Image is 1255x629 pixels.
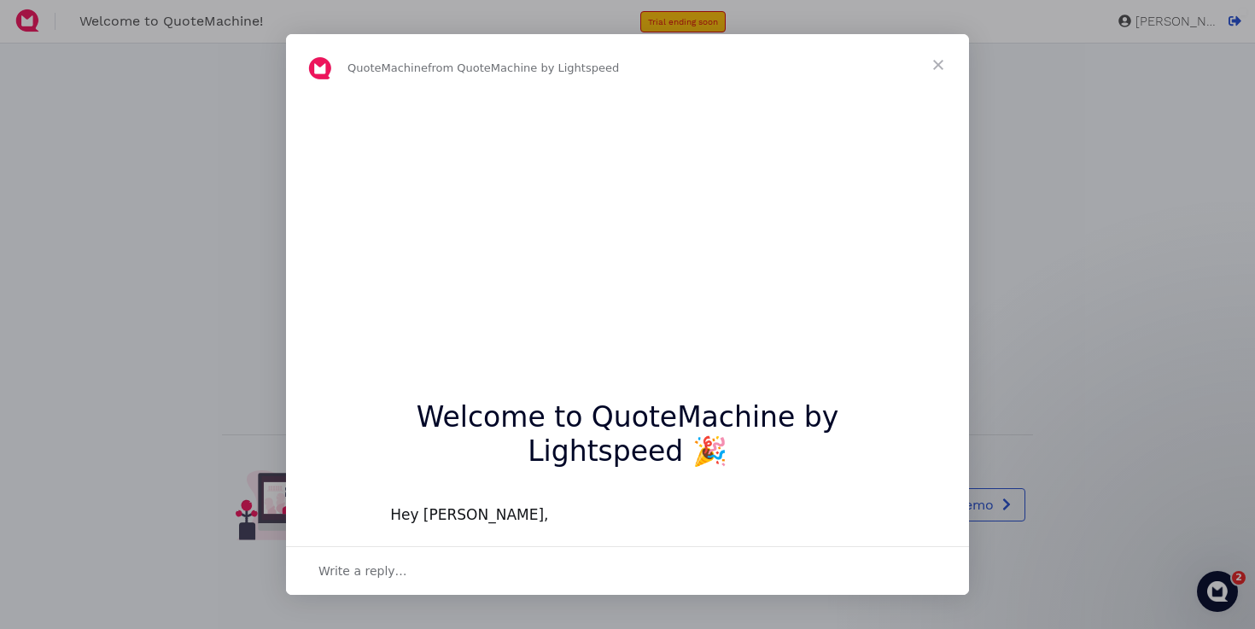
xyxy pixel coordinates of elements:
[347,61,428,74] span: QuoteMachine
[390,505,865,526] div: Hey [PERSON_NAME],
[390,96,865,361] iframe: youtube
[318,560,407,582] span: Write a reply…
[908,34,969,96] span: Close
[390,400,865,480] h1: Welcome to QuoteMachine by Lightspeed 🎉
[306,55,334,82] img: Profile image for QuoteMachine
[428,61,619,74] span: from QuoteMachine by Lightspeed
[286,546,969,595] div: Open conversation and reply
